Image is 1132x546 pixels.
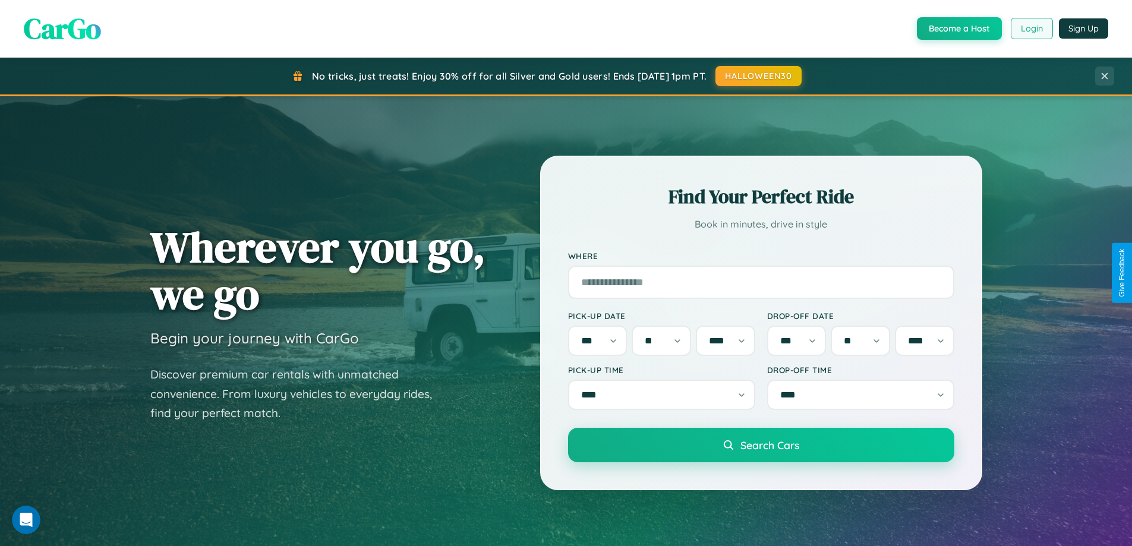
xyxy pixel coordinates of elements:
[917,17,1002,40] button: Become a Host
[312,70,707,82] span: No tricks, just treats! Enjoy 30% off for all Silver and Gold users! Ends [DATE] 1pm PT.
[1011,18,1053,39] button: Login
[12,506,40,534] iframe: Intercom live chat
[767,365,954,375] label: Drop-off Time
[150,329,359,347] h3: Begin your journey with CarGo
[767,311,954,321] label: Drop-off Date
[715,66,802,86] button: HALLOWEEN30
[568,428,954,462] button: Search Cars
[568,184,954,210] h2: Find Your Perfect Ride
[568,216,954,233] p: Book in minutes, drive in style
[150,365,447,423] p: Discover premium car rentals with unmatched convenience. From luxury vehicles to everyday rides, ...
[568,365,755,375] label: Pick-up Time
[568,311,755,321] label: Pick-up Date
[150,223,485,317] h1: Wherever you go, we go
[1118,249,1126,297] div: Give Feedback
[740,438,799,452] span: Search Cars
[1059,18,1108,39] button: Sign Up
[568,251,954,261] label: Where
[24,9,101,48] span: CarGo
